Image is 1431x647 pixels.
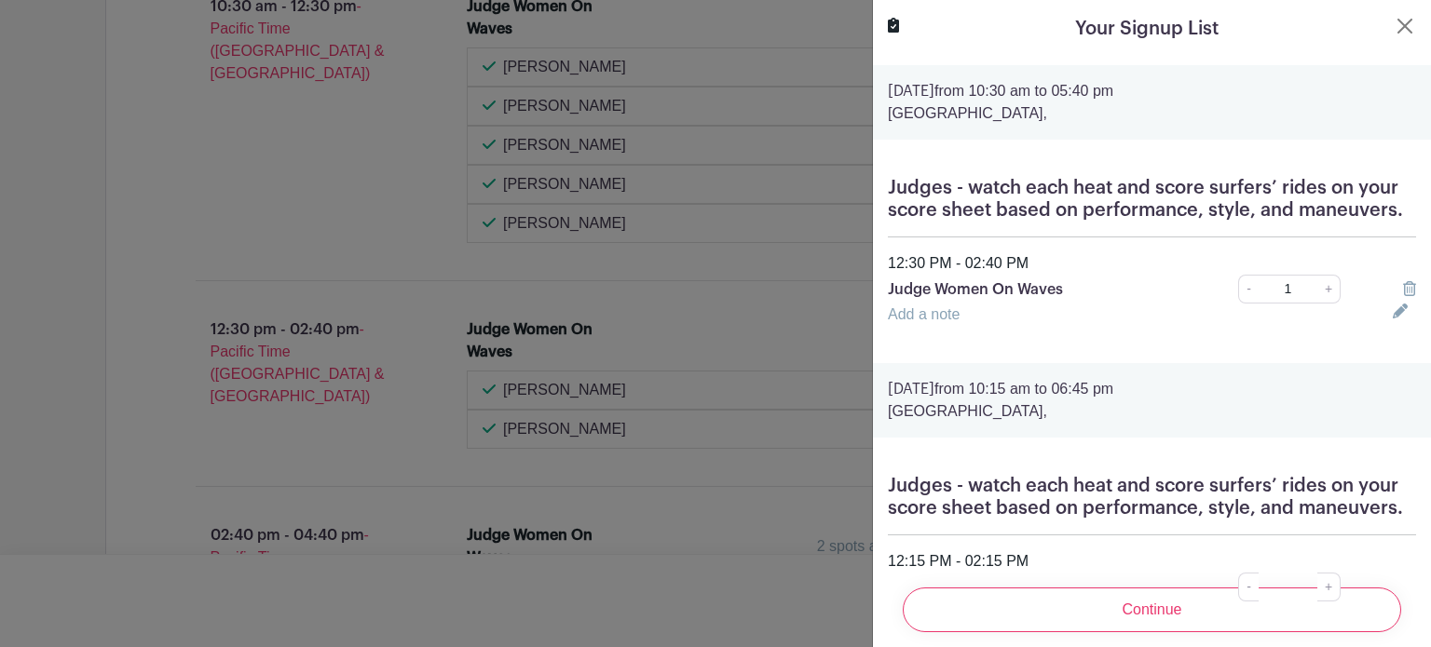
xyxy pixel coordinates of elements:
[888,306,960,322] a: Add a note
[1238,573,1259,601] a: -
[1238,275,1259,303] a: -
[888,102,1416,125] p: [GEOGRAPHIC_DATA],
[877,252,1427,275] div: 12:30 PM - 02:40 PM
[903,587,1401,632] input: Continue
[888,382,934,397] strong: [DATE]
[888,378,1416,400] p: from 10:15 am to 06:45 pm
[888,278,1187,301] p: Judge Women On Waves
[1317,275,1341,303] a: +
[1394,15,1416,37] button: Close
[888,400,1416,423] p: [GEOGRAPHIC_DATA],
[888,80,1416,102] p: from 10:30 am to 05:40 pm
[888,84,934,99] strong: [DATE]
[877,550,1427,573] div: 12:15 PM - 02:15 PM
[888,475,1416,519] h5: Judges - watch each heat and score surfers’ rides on your score sheet based on performance, style...
[888,177,1416,222] h5: Judges - watch each heat and score surfers’ rides on your score sheet based on performance, style...
[1317,573,1341,601] a: +
[1075,15,1219,43] h5: Your Signup List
